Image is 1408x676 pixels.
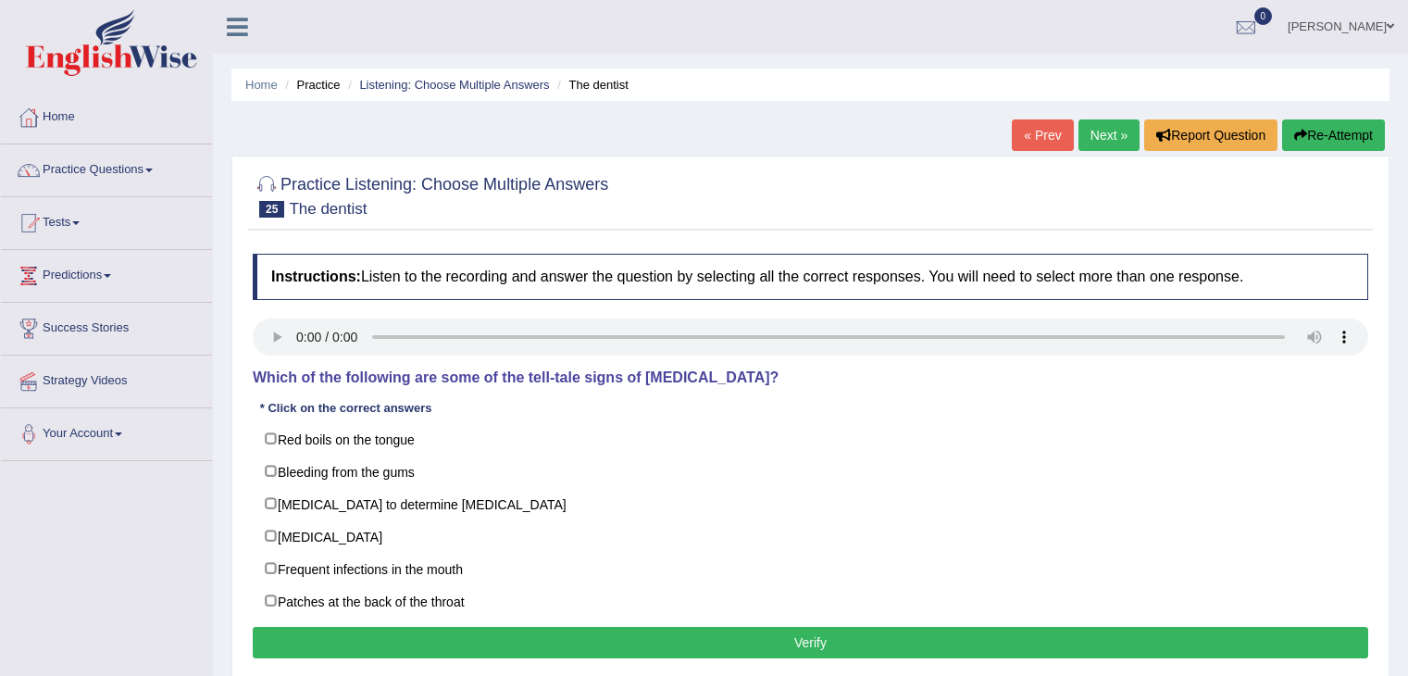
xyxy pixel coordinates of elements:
button: Report Question [1144,119,1277,151]
small: The dentist [289,200,367,218]
li: Practice [280,76,340,94]
b: Instructions: [271,269,361,284]
h4: Listen to the recording and answer the question by selecting all the correct responses. You will ... [253,254,1368,300]
a: Success Stories [1,303,212,349]
a: Strategy Videos [1,356,212,402]
label: Red boils on the tongue [253,422,1368,456]
button: Verify [253,627,1368,658]
a: Next » [1078,119,1140,151]
button: Re-Attempt [1282,119,1385,151]
label: Bleeding from the gums [253,455,1368,488]
a: Tests [1,197,212,244]
label: [MEDICAL_DATA] [253,520,1368,553]
a: Home [245,78,278,92]
a: Your Account [1,408,212,455]
label: Patches at the back of the throat [253,584,1368,618]
a: Practice Questions [1,144,212,191]
span: 0 [1254,7,1273,25]
a: Predictions [1,250,212,296]
li: The dentist [553,76,629,94]
a: Home [1,92,212,138]
h4: Which of the following are some of the tell-tale signs of [MEDICAL_DATA]? [253,369,1368,386]
div: * Click on the correct answers [253,399,439,417]
label: [MEDICAL_DATA] to determine [MEDICAL_DATA] [253,487,1368,520]
h2: Practice Listening: Choose Multiple Answers [253,171,608,218]
a: Listening: Choose Multiple Answers [359,78,549,92]
a: « Prev [1012,119,1073,151]
label: Frequent infections in the mouth [253,552,1368,585]
span: 25 [259,201,284,218]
